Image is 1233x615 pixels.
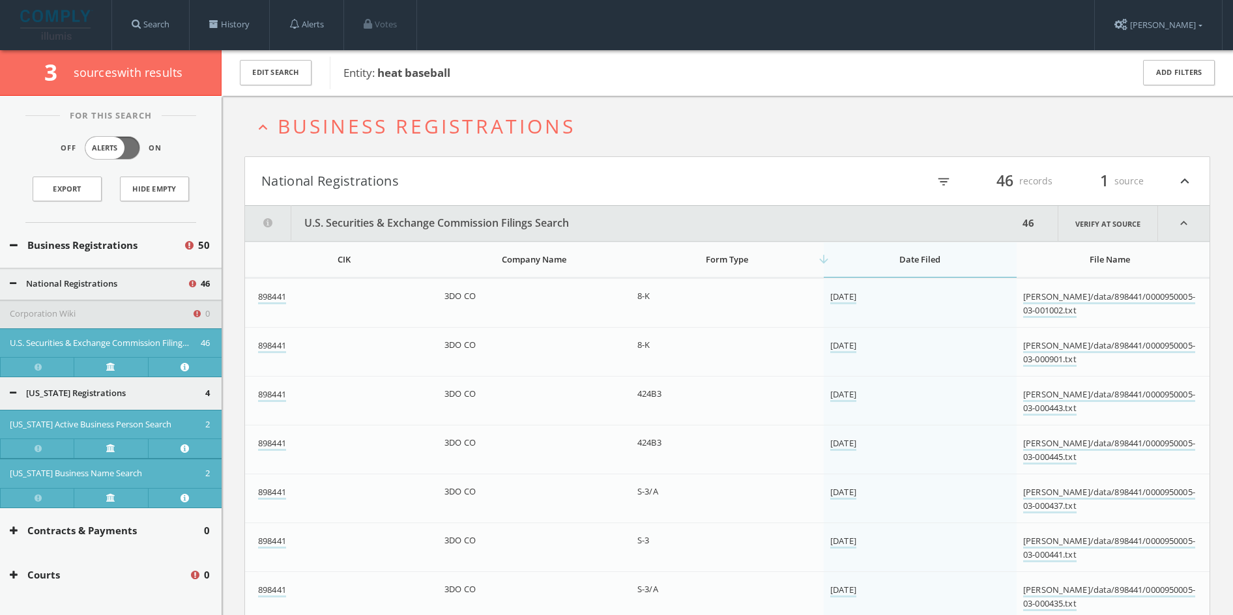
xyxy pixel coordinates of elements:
button: Business Registrations [10,238,183,253]
a: [DATE] [830,437,856,451]
span: 424B3 [637,436,661,448]
button: National Registrations [10,278,187,291]
span: 3DO CO [444,339,476,350]
div: 46 [1019,206,1038,241]
a: [DATE] [830,291,856,304]
button: National Registrations [261,170,727,192]
button: U.S. Securities & Exchange Commission Filings Search [245,206,1019,241]
span: On [149,143,162,154]
button: [US_STATE] Registrations [10,387,205,400]
button: Edit Search [240,60,312,85]
i: expand_less [254,119,272,136]
a: 898441 [258,584,286,597]
a: Verify at source [74,488,147,508]
span: 3DO CO [444,534,476,546]
button: expand_lessBusiness Registrations [254,115,1210,137]
span: 2 [205,467,210,480]
span: 3DO CO [444,388,476,399]
a: [PERSON_NAME]/data/898441/0000950005-03-000437.txt [1023,486,1195,513]
a: 898441 [258,339,286,353]
a: 898441 [258,486,286,500]
span: 46 [991,169,1019,192]
span: 3DO CO [444,583,476,595]
button: [US_STATE] Business Name Search [10,467,205,480]
a: Verify at source [74,438,147,458]
a: Export [33,177,102,201]
span: Off [61,143,76,154]
div: File Name [1023,253,1197,265]
button: Add Filters [1143,60,1215,85]
i: expand_less [1158,206,1210,241]
a: 898441 [258,388,286,402]
button: Courts [10,567,189,582]
span: 1 [1094,169,1114,192]
button: Corporation Wiki [10,307,192,321]
i: arrow_downward [817,253,830,266]
span: 50 [198,238,210,253]
button: [US_STATE] Active Business Person Search [10,418,205,431]
b: heat baseball [377,65,450,80]
a: [PERSON_NAME]/data/898441/0000950005-03-000443.txt [1023,388,1195,416]
i: expand_less [1176,170,1193,192]
i: filter_list [936,175,951,189]
a: [DATE] [830,388,856,402]
span: 3 [44,57,68,87]
span: 3DO CO [444,436,476,448]
a: [DATE] [830,584,856,597]
a: [PERSON_NAME]/data/898441/0000950005-03-000445.txt [1023,437,1195,465]
span: 2 [205,418,210,431]
span: 46 [201,337,210,350]
span: 0 [204,567,210,582]
a: Verify at source [74,357,147,377]
a: [PERSON_NAME]/data/898441/0000950005-03-000435.txt [1023,584,1195,611]
a: [PERSON_NAME]/data/898441/0000950005-03-000441.txt [1023,535,1195,562]
button: Hide Empty [120,177,189,201]
span: S-3/A [637,583,658,595]
span: 0 [204,523,210,538]
a: 898441 [258,535,286,549]
span: 3DO CO [444,485,476,497]
a: [DATE] [830,535,856,549]
a: [DATE] [830,486,856,500]
span: 0 [205,307,210,321]
div: source [1066,170,1144,192]
button: U.S. Securities & Exchange Commission Filings Search [10,337,201,350]
span: For This Search [60,109,162,122]
span: source s with results [74,64,183,80]
span: S-3 [637,534,649,546]
div: CIK [258,253,430,265]
a: 898441 [258,437,286,451]
span: 4 [205,387,210,400]
img: illumis [20,10,93,40]
div: Company Name [444,253,623,265]
span: 8-K [637,290,650,302]
span: 46 [201,278,210,291]
span: Entity: [343,65,450,80]
span: Business Registrations [278,113,575,139]
a: 898441 [258,291,286,304]
span: 8-K [637,339,650,350]
button: Contracts & Payments [10,523,204,538]
a: [PERSON_NAME]/data/898441/0000950005-03-001002.txt [1023,291,1195,318]
a: Verify at source [1058,206,1158,241]
div: records [974,170,1052,192]
div: Date Filed [830,253,1009,265]
span: 424B3 [637,388,661,399]
div: Form Type [637,253,816,265]
span: S-3/A [637,485,658,497]
a: [PERSON_NAME]/data/898441/0000950005-03-000901.txt [1023,339,1195,367]
span: 3DO CO [444,290,476,302]
a: [DATE] [830,339,856,353]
